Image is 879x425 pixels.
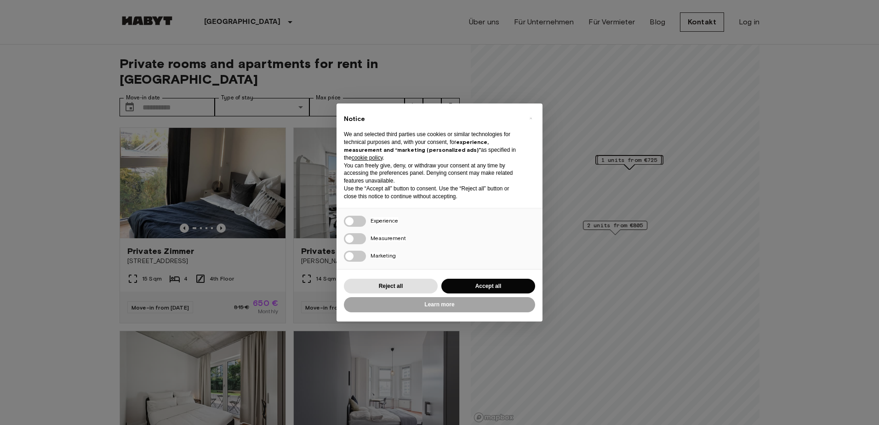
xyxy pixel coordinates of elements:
[344,297,535,312] button: Learn more
[529,113,532,124] span: ×
[344,131,520,161] p: We and selected third parties use cookies or similar technologies for technical purposes and, wit...
[344,279,438,294] button: Reject all
[371,235,406,241] span: Measurement
[344,162,520,185] p: You can freely give, deny, or withdraw your consent at any time by accessing the preferences pane...
[371,217,398,224] span: Experience
[344,115,520,124] h2: Notice
[352,155,383,161] a: cookie policy
[441,279,535,294] button: Accept all
[344,185,520,201] p: Use the “Accept all” button to consent. Use the “Reject all” button or close this notice to conti...
[523,111,538,126] button: Close this notice
[344,138,489,153] strong: experience, measurement and “marketing (personalized ads)”
[371,252,396,259] span: Marketing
